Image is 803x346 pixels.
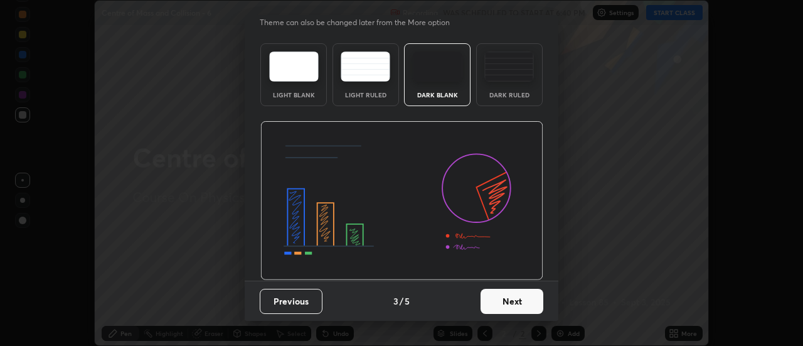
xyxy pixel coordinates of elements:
h4: 3 [393,295,398,308]
h4: 5 [405,295,410,308]
img: darkThemeBanner.d06ce4a2.svg [260,121,543,281]
div: Dark Blank [412,92,462,98]
img: lightTheme.e5ed3b09.svg [269,51,319,82]
h4: / [400,295,403,308]
img: darkTheme.f0cc69e5.svg [413,51,462,82]
button: Previous [260,289,322,314]
p: Theme can also be changed later from the More option [260,17,463,28]
img: lightRuledTheme.5fabf969.svg [341,51,390,82]
img: darkRuledTheme.de295e13.svg [484,51,534,82]
div: Light Blank [269,92,319,98]
div: Dark Ruled [484,92,534,98]
button: Next [481,289,543,314]
div: Light Ruled [341,92,391,98]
